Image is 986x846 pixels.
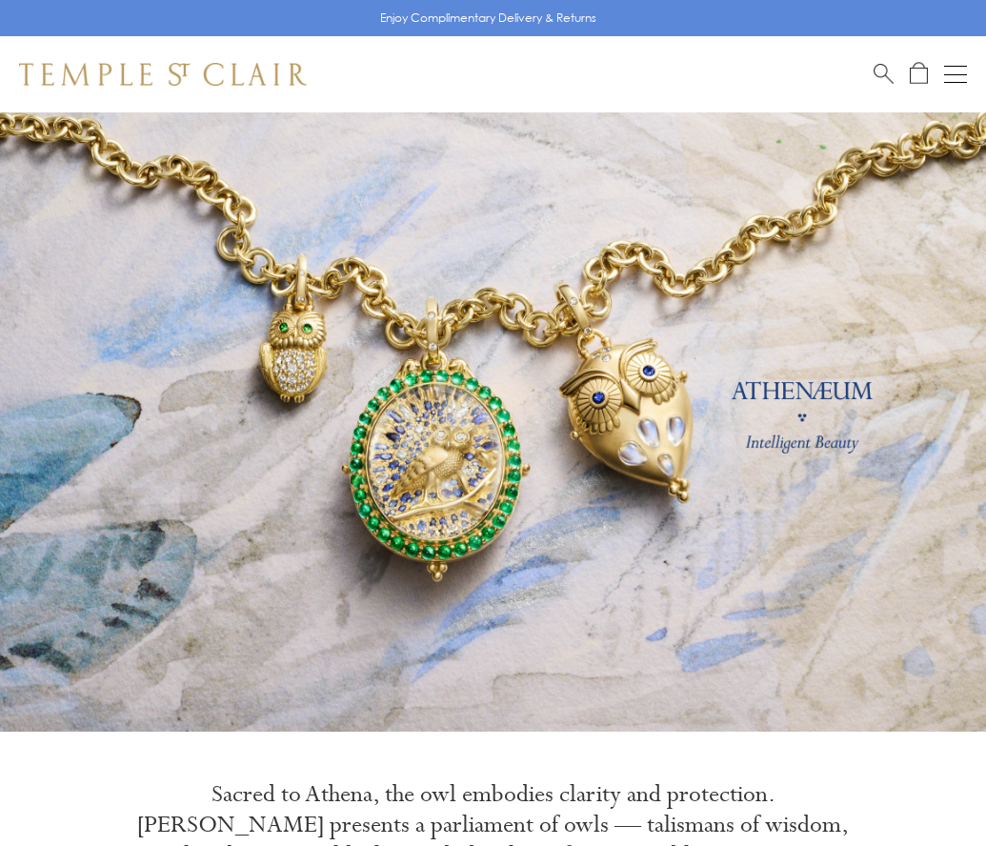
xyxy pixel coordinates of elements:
a: Search [874,62,894,86]
a: Open Shopping Bag [910,62,928,86]
p: Enjoy Complimentary Delivery & Returns [380,9,596,28]
img: Temple St. Clair [19,63,307,86]
button: Open navigation [944,63,967,86]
